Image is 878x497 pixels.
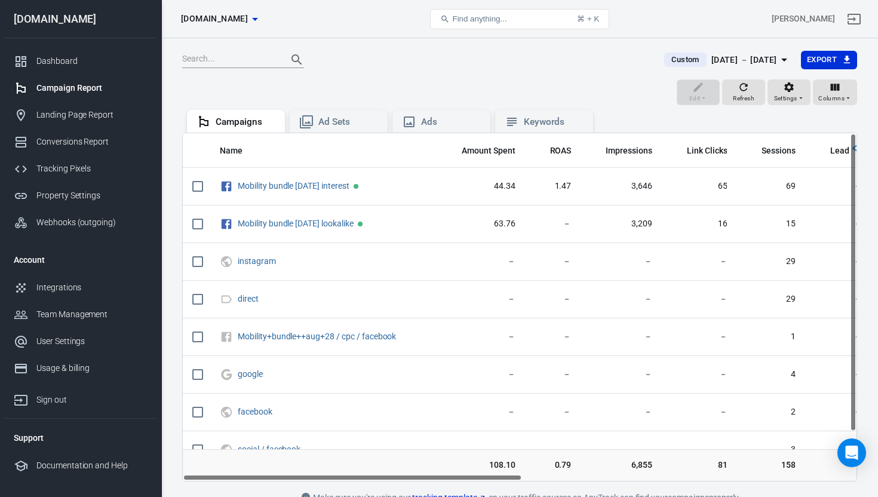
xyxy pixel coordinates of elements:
[535,331,572,343] span: －
[722,79,765,106] button: Refresh
[746,444,796,456] span: 3
[36,189,148,202] div: Property Settings
[590,331,652,343] span: －
[4,155,157,182] a: Tracking Pixels
[590,218,652,230] span: 3,209
[535,459,572,471] span: 0.79
[238,445,302,453] span: social / facebook
[4,382,157,413] a: Sign out
[220,145,258,157] span: Name
[535,444,572,456] span: －
[238,332,398,340] span: Mobility+bundle++aug+28 / cpc / facebook
[655,50,800,70] button: Custom[DATE] － [DATE]
[4,355,157,382] a: Usage & billing
[671,293,727,305] span: －
[220,405,233,419] svg: UTM & Web Traffic
[452,14,506,23] span: Find anything...
[590,406,652,418] span: －
[535,256,572,268] span: －
[815,331,862,343] span: －
[36,216,148,229] div: Webhooks (outgoing)
[815,180,862,192] span: －
[577,14,599,23] div: ⌘ + K
[815,145,849,157] span: Lead
[4,75,157,102] a: Campaign Report
[801,51,857,69] button: Export
[746,218,796,230] span: 15
[446,180,515,192] span: 44.34
[36,136,148,148] div: Conversions Report
[4,209,157,236] a: Webhooks (outgoing)
[772,13,835,25] div: Account id: Ghki4vdQ
[446,256,515,268] span: －
[746,293,796,305] span: 29
[815,218,862,230] span: －
[535,143,572,158] span: The total return on ad spend
[36,308,148,321] div: Team Management
[446,406,515,418] span: －
[590,444,652,456] span: －
[238,369,263,379] a: google
[446,143,515,158] span: The estimated total amount of money you've spent on your campaign, ad set or ad during its schedule.
[733,93,754,104] span: Refresh
[671,180,727,192] span: 65
[220,330,233,344] svg: Unknown Facebook
[590,459,652,471] span: 6,855
[687,145,727,157] span: Link Clicks
[36,162,148,175] div: Tracking Pixels
[462,145,515,157] span: Amount Spent
[36,281,148,294] div: Integrations
[852,143,862,153] img: Logo
[590,256,652,268] span: －
[671,143,727,158] span: The number of clicks on links within the ad that led to advertiser-specified destinations
[220,292,233,306] svg: Direct
[768,79,811,106] button: Settings
[4,246,157,274] li: Account
[446,293,515,305] span: －
[815,406,862,418] span: －
[815,293,862,305] span: －
[550,145,572,157] span: ROAS
[176,8,262,30] button: [DOMAIN_NAME]
[813,79,857,106] button: Columns
[238,294,260,303] span: direct
[36,362,148,375] div: Usage & billing
[462,143,515,158] span: The estimated total amount of money you've spent on your campaign, ad set or ad during its schedule.
[590,369,652,381] span: －
[687,143,727,158] span: The number of clicks on links within the ad that led to advertiser-specified destinations
[711,53,777,68] div: [DATE] － [DATE]
[830,145,849,157] span: Lead
[238,294,259,303] a: direct
[238,332,396,341] a: Mobility+bundle++aug+28 / cpc / facebook
[36,335,148,348] div: User Settings
[183,133,856,481] div: scrollable content
[238,444,300,454] a: social / facebook
[238,256,276,266] a: instagram
[182,52,278,68] input: Search...
[746,145,796,157] span: Sessions
[818,93,845,104] span: Columns
[815,444,862,456] span: －
[746,369,796,381] span: 4
[318,116,378,128] div: Ad Sets
[671,369,727,381] span: －
[446,444,515,456] span: －
[358,222,363,226] span: Active
[774,93,797,104] span: Settings
[746,459,796,471] span: 158
[4,301,157,328] a: Team Management
[446,218,515,230] span: 63.76
[220,217,233,231] svg: Facebook Ads
[4,182,157,209] a: Property Settings
[430,9,609,29] button: Find anything...⌘ + K
[421,116,481,128] div: Ads
[815,256,862,268] span: －
[667,54,704,66] span: Custom
[220,443,233,457] svg: UTM & Web Traffic
[746,331,796,343] span: 1
[606,145,652,157] span: Impressions
[216,116,275,128] div: Campaigns
[446,331,515,343] span: －
[524,116,584,128] div: Keywords
[815,369,862,381] span: －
